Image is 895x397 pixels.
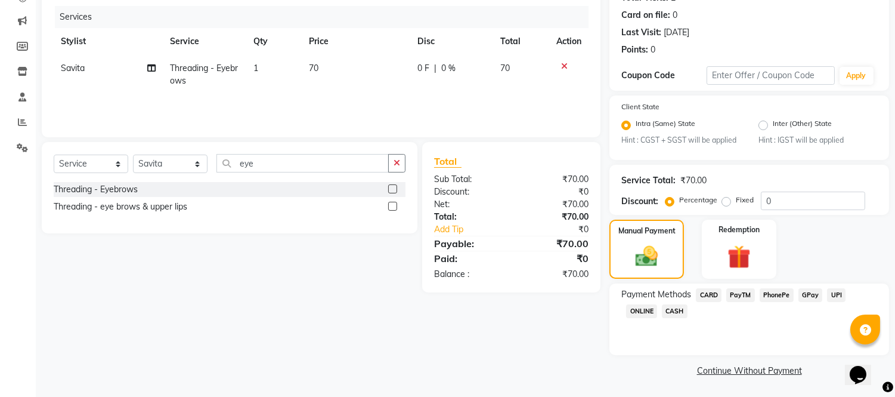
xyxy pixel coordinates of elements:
span: PhonePe [760,288,794,302]
label: Client State [621,101,659,112]
div: 0 [673,9,677,21]
div: ₹70.00 [680,174,707,187]
th: Price [302,28,410,55]
th: Qty [246,28,302,55]
div: ₹0 [512,251,598,266]
div: 0 [651,44,655,56]
span: CARD [696,288,721,302]
span: Total [434,155,462,168]
span: 1 [253,63,258,73]
span: 0 F [417,62,429,75]
th: Disc [410,28,493,55]
input: Search or Scan [216,154,389,173]
div: Sub Total: [425,173,512,186]
span: 70 [309,63,318,73]
span: | [434,62,436,75]
div: Net: [425,198,512,211]
div: Threading - Eyebrows [54,183,138,196]
label: Intra (Same) State [636,118,695,133]
button: Apply [840,67,874,85]
img: _cash.svg [628,244,664,269]
div: Total: [425,211,512,223]
div: ₹70.00 [512,211,598,223]
div: Service Total: [621,174,676,187]
div: Payable: [425,236,512,251]
span: CASH [662,304,687,318]
div: Paid: [425,251,512,266]
label: Percentage [679,195,717,205]
label: Redemption [719,224,760,235]
span: Savita [61,63,85,73]
div: ₹0 [512,186,598,198]
label: Manual Payment [618,226,676,236]
div: ₹70.00 [512,198,598,211]
span: 70 [500,63,510,73]
span: UPI [827,288,846,302]
div: ₹70.00 [512,173,598,186]
label: Inter (Other) State [773,118,832,133]
small: Hint : CGST + SGST will be applied [621,135,740,146]
span: GPay [798,288,823,302]
span: 0 % [441,62,456,75]
a: Add Tip [425,223,526,236]
div: Discount: [621,195,658,208]
th: Service [163,28,246,55]
img: _gift.svg [720,242,758,272]
div: ₹70.00 [512,236,598,251]
input: Enter Offer / Coupon Code [707,66,834,85]
div: Balance : [425,268,512,281]
a: Continue Without Payment [612,365,887,377]
div: Points: [621,44,648,56]
div: Discount: [425,186,512,198]
small: Hint : IGST will be applied [758,135,877,146]
label: Fixed [736,195,754,205]
span: PayTM [726,288,755,302]
th: Action [549,28,589,55]
div: Threading - eye brows & upper lips [54,201,187,213]
div: ₹70.00 [512,268,598,281]
th: Total [493,28,550,55]
span: Threading - Eyebrows [170,63,238,86]
span: Payment Methods [621,288,691,301]
iframe: chat widget [845,349,883,385]
div: Last Visit: [621,26,661,39]
div: Services [55,6,597,28]
th: Stylist [54,28,163,55]
div: ₹0 [526,223,598,236]
div: Coupon Code [621,69,707,82]
span: ONLINE [626,304,657,318]
div: [DATE] [664,26,689,39]
div: Card on file: [621,9,670,21]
